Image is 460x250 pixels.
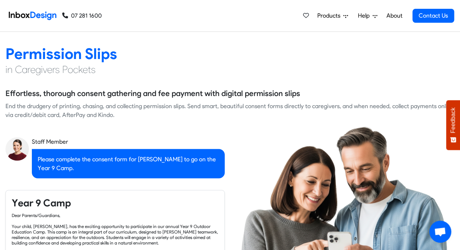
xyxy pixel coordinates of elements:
[32,137,225,146] div: Staff Member
[5,63,455,76] h4: in Caregivers Pockets
[12,212,218,245] div: Dear Parents/Guardians, Your child, [PERSON_NAME], has the exciting opportunity to participate in...
[5,44,455,63] h2: Permission Slips
[450,107,456,133] span: Feedback
[358,11,373,20] span: Help
[429,221,451,243] a: Open chat
[355,8,380,23] a: Help
[5,88,300,99] h5: Effortless, thorough consent gathering and fee payment with digital permission slips
[32,149,225,178] div: Please complete the consent form for [PERSON_NAME] to go on the Year 9 Camp.
[12,196,218,209] h4: Year 9 Camp
[62,11,102,20] a: 07 281 1600
[5,102,455,120] div: End the drudgery of printing, chasing, and collecting permission slips. Send smart, beautiful con...
[314,8,351,23] a: Products
[446,100,460,150] button: Feedback - Show survey
[5,137,29,161] img: staff_avatar.png
[412,9,454,23] a: Contact Us
[317,11,343,20] span: Products
[384,8,404,23] a: About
